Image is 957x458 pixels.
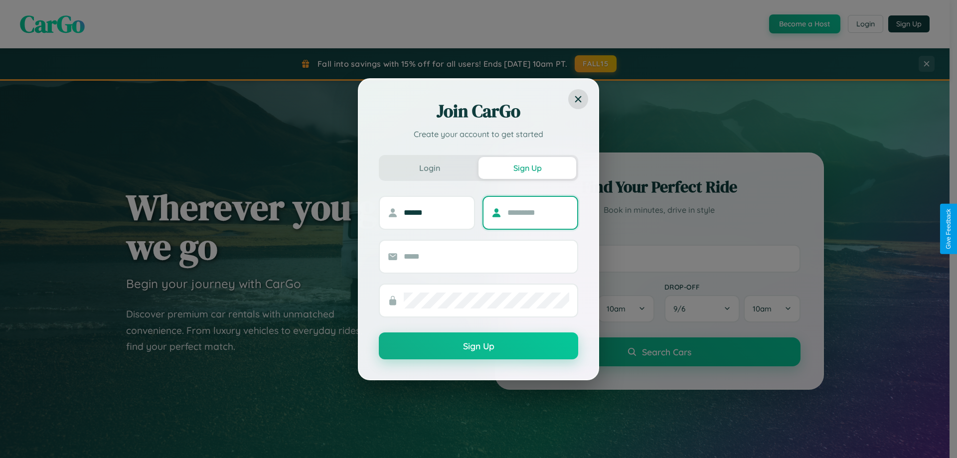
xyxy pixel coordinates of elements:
[945,209,952,249] div: Give Feedback
[478,157,576,179] button: Sign Up
[381,157,478,179] button: Login
[379,99,578,123] h2: Join CarGo
[379,128,578,140] p: Create your account to get started
[379,332,578,359] button: Sign Up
